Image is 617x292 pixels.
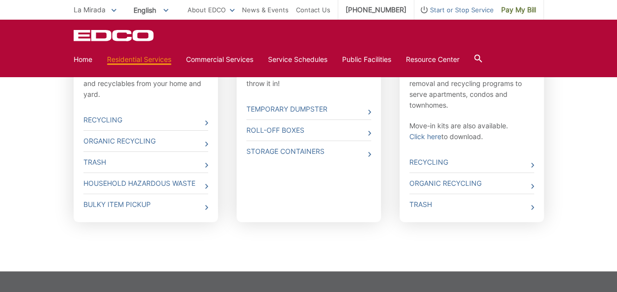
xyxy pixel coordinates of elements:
a: Home [74,54,92,65]
a: About EDCO [188,4,235,15]
a: Residential Services [107,54,171,65]
a: Household Hazardous Waste [83,173,208,194]
a: Click here [409,131,441,142]
span: Pay My Bill [501,4,536,15]
a: Organic Recycling [409,173,534,194]
p: EDCO specializes in offering integrated, user-friendly waste removal and recycling programs to se... [409,57,534,111]
p: Move-in kits are also available. to download. [409,120,534,142]
a: Contact Us [296,4,330,15]
a: Service Schedules [268,54,327,65]
a: Recycling [83,110,208,130]
a: Resource Center [406,54,459,65]
a: Roll-Off Boxes [246,120,371,141]
a: Public Facilities [342,54,391,65]
a: EDCD logo. Return to the homepage. [74,29,155,41]
a: Trash [83,152,208,173]
a: Commercial Services [186,54,253,65]
a: Temporary Dumpster [246,99,371,119]
a: Organic Recycling [83,131,208,151]
a: Trash [409,194,534,215]
a: Bulky Item Pickup [83,194,208,215]
p: Residential service consists of weekly collection of household trash, organics and recyclables fr... [83,57,208,100]
a: Recycling [409,152,534,173]
span: La Mirada [74,5,106,14]
a: News & Events [242,4,289,15]
span: English [126,2,176,18]
a: Storage Containers [246,141,371,162]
